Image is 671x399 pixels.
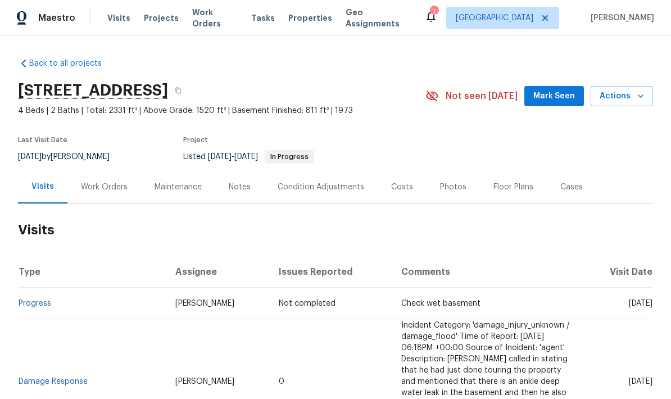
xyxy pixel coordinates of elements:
[168,80,188,101] button: Copy Address
[560,182,583,193] div: Cases
[18,105,425,116] span: 4 Beds | 2 Baths | Total: 2331 ft² | Above Grade: 1520 ft² | Basement Finished: 811 ft² | 1973
[18,137,67,143] span: Last Visit Date
[278,182,364,193] div: Condition Adjustments
[629,378,652,386] span: [DATE]
[456,12,533,24] span: [GEOGRAPHIC_DATA]
[229,182,251,193] div: Notes
[288,12,332,24] span: Properties
[600,89,644,103] span: Actions
[234,153,258,161] span: [DATE]
[533,89,575,103] span: Mark Seen
[183,137,208,143] span: Project
[81,182,128,193] div: Work Orders
[155,182,202,193] div: Maintenance
[346,7,411,29] span: Geo Assignments
[266,153,313,160] span: In Progress
[18,153,42,161] span: [DATE]
[251,14,275,22] span: Tasks
[279,300,335,307] span: Not completed
[18,150,123,164] div: by [PERSON_NAME]
[18,204,653,256] h2: Visits
[18,256,166,288] th: Type
[392,256,583,288] th: Comments
[107,12,130,24] span: Visits
[430,7,438,18] div: 7
[18,58,126,69] a: Back to all projects
[440,182,466,193] div: Photos
[401,300,480,307] span: Check wet basement
[38,12,75,24] span: Maestro
[175,378,234,386] span: [PERSON_NAME]
[583,256,653,288] th: Visit Date
[391,182,413,193] div: Costs
[208,153,232,161] span: [DATE]
[591,86,653,107] button: Actions
[446,90,518,102] span: Not seen [DATE]
[586,12,654,24] span: [PERSON_NAME]
[183,153,314,161] span: Listed
[279,378,284,386] span: 0
[493,182,533,193] div: Floor Plans
[19,378,88,386] a: Damage Response
[192,7,238,29] span: Work Orders
[175,300,234,307] span: [PERSON_NAME]
[629,300,652,307] span: [DATE]
[144,12,179,24] span: Projects
[208,153,258,161] span: -
[524,86,584,107] button: Mark Seen
[19,300,51,307] a: Progress
[166,256,270,288] th: Assignee
[270,256,393,288] th: Issues Reported
[31,181,54,192] div: Visits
